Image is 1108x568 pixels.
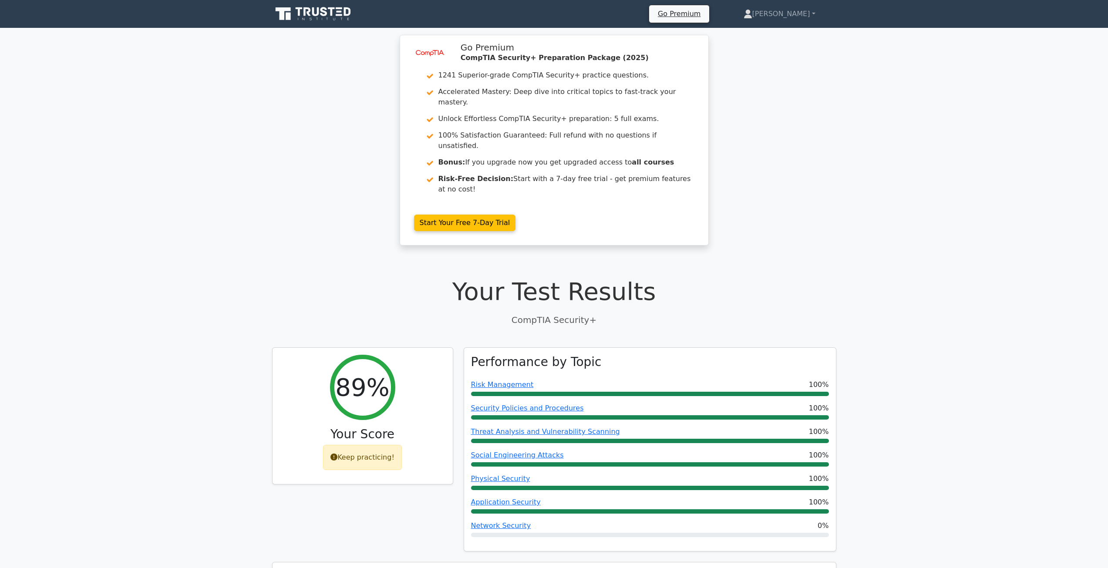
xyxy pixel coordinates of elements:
a: Threat Analysis and Vulnerability Scanning [471,427,620,436]
a: Security Policies and Procedures [471,404,584,412]
a: [PERSON_NAME] [723,5,836,23]
span: 100% [809,474,829,484]
span: 100% [809,403,829,413]
div: Keep practicing! [323,445,402,470]
h1: Your Test Results [272,277,836,306]
a: Physical Security [471,474,530,483]
a: Application Security [471,498,541,506]
a: Go Premium [653,8,706,20]
a: Social Engineering Attacks [471,451,564,459]
h3: Your Score [280,427,446,442]
h3: Performance by Topic [471,355,602,370]
a: Network Security [471,521,531,530]
span: 100% [809,497,829,508]
span: 100% [809,427,829,437]
span: 100% [809,380,829,390]
a: Start Your Free 7-Day Trial [414,215,516,231]
p: CompTIA Security+ [272,313,836,326]
a: Risk Management [471,380,534,389]
h2: 89% [335,373,389,402]
span: 0% [818,521,828,531]
span: 100% [809,450,829,460]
